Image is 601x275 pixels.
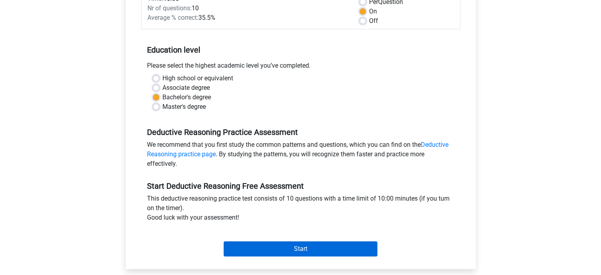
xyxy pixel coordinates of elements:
[141,194,460,226] div: This deductive reasoning practice test consists of 10 questions with a time limit of 10:00 minute...
[141,4,354,13] div: 10
[162,93,211,102] label: Bachelor's degree
[147,127,454,137] h5: Deductive Reasoning Practice Assessment
[162,74,233,83] label: High school or equivalent
[224,241,377,256] input: Start
[162,83,210,93] label: Associate degree
[369,7,377,16] label: On
[369,16,378,26] label: Off
[162,102,206,112] label: Master's degree
[147,4,192,12] span: Nr of questions:
[141,140,460,172] div: We recommend that you first study the common patterns and questions, which you can find on the . ...
[147,42,454,58] h5: Education level
[147,14,198,21] span: Average % correct:
[147,181,454,191] h5: Start Deductive Reasoning Free Assessment
[141,13,354,23] div: 35.5%
[141,61,460,74] div: Please select the highest academic level you’ve completed.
